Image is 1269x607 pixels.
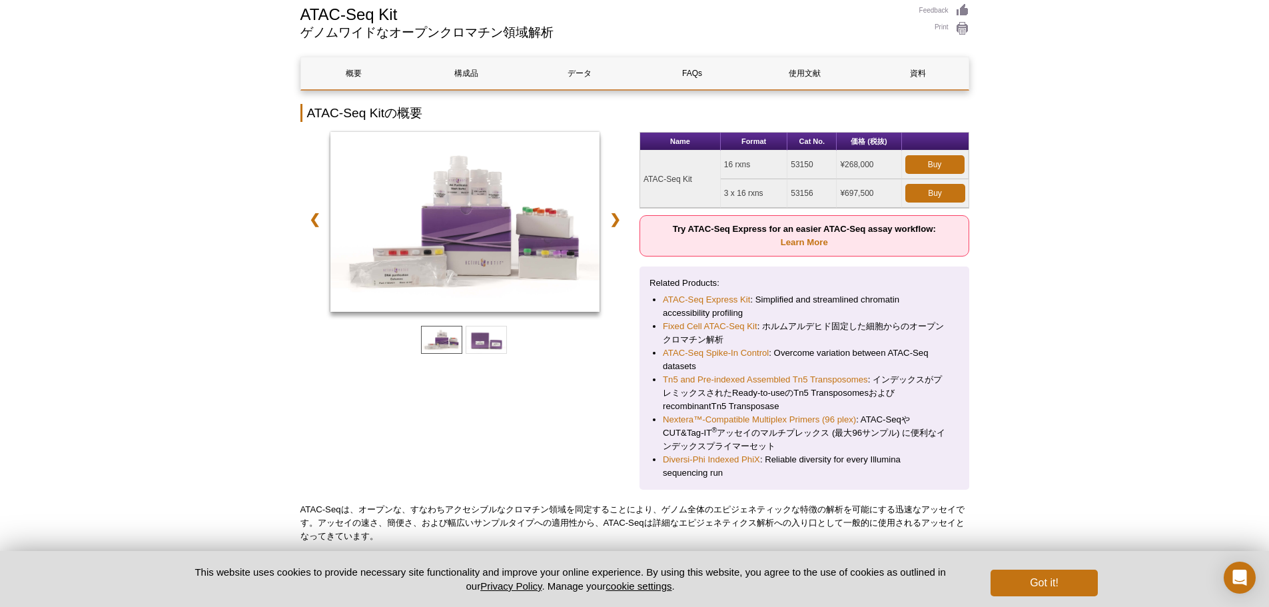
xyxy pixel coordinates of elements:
li: : Reliable diversity for every Illumina sequencing run [663,453,946,480]
a: Feedback [919,3,969,18]
li: : Overcome variation between ATAC-Seq datasets [663,346,946,373]
th: Name [640,133,721,151]
td: ATAC-Seq Kit [640,151,721,208]
button: Got it! [991,570,1097,596]
li: : Simplified and streamlined chromatin accessibility profiling [663,293,946,320]
li: : ホルムアルデヒド固定した細胞からのオープンクロマチン解析 [663,320,946,346]
a: Diversi-Phi Indexed PhiX [663,453,760,466]
li: : インデックスがプレミックスされたReady-to-useのTn5 TransposomesおよびrecombinantTn5 Transposase [663,373,946,413]
a: Nextera™-Compatible Multiplex Primers (96 plex) [663,413,856,426]
a: ❯ [601,204,630,235]
td: ¥697,500 [837,179,901,208]
p: ATAC-Seqは、オープンな、すなわちアクセシブルなクロマチン領域を同定することにより、ゲノム全体のエピジェネティックな特徴の解析を可能にする迅速なアッセイです。アッセイの速さ、簡便さ、および... [300,503,969,543]
h2: ATAC-Seq Kitの概要 [300,104,969,122]
a: Print [919,21,969,36]
a: Privacy Policy [480,580,542,592]
a: FAQs [639,57,745,89]
a: Learn More [781,237,828,247]
h2: ゲノムワイドなオープンクロマチン領域解析 [300,27,906,39]
td: ¥268,000 [837,151,901,179]
th: 価格 (税抜) [837,133,901,151]
td: 53156 [787,179,837,208]
a: データ [526,57,632,89]
li: : ATAC-SeqやCUT&Tag-IT アッセイのマルチプレックス (最大96サンプル) に便利なインデックスプライマーセット [663,413,946,453]
button: cookie settings [606,580,671,592]
a: 使用文献 [752,57,858,89]
div: Open Intercom Messenger [1224,562,1256,594]
a: 概要 [301,57,407,89]
strong: Try ATAC-Seq Express for an easier ATAC-Seq assay workflow: [673,224,936,247]
p: Related Products: [649,277,959,290]
a: ATAC-Seq Kit [330,132,600,316]
a: Fixed Cell ATAC-Seq Kit [663,320,757,333]
p: This website uses cookies to provide necessary site functionality and improve your online experie... [172,565,969,593]
a: ATAC-Seq Spike-In Control [663,346,769,360]
h1: ATAC-Seq Kit [300,3,906,23]
a: Tn5 and Pre-indexed Assembled Tn5 Transposomes [663,373,868,386]
td: 53150 [787,151,837,179]
sup: ® [711,426,717,434]
a: 資料 [865,57,971,89]
td: 16 rxns [721,151,787,179]
td: 3 x 16 rxns [721,179,787,208]
a: Buy [905,155,965,174]
a: ❮ [300,204,329,235]
a: 構成品 [414,57,520,89]
a: Buy [905,184,965,203]
img: ATAC-Seq Kit [330,132,600,312]
th: Cat No. [787,133,837,151]
th: Format [721,133,787,151]
a: ATAC-Seq Express Kit [663,293,750,306]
